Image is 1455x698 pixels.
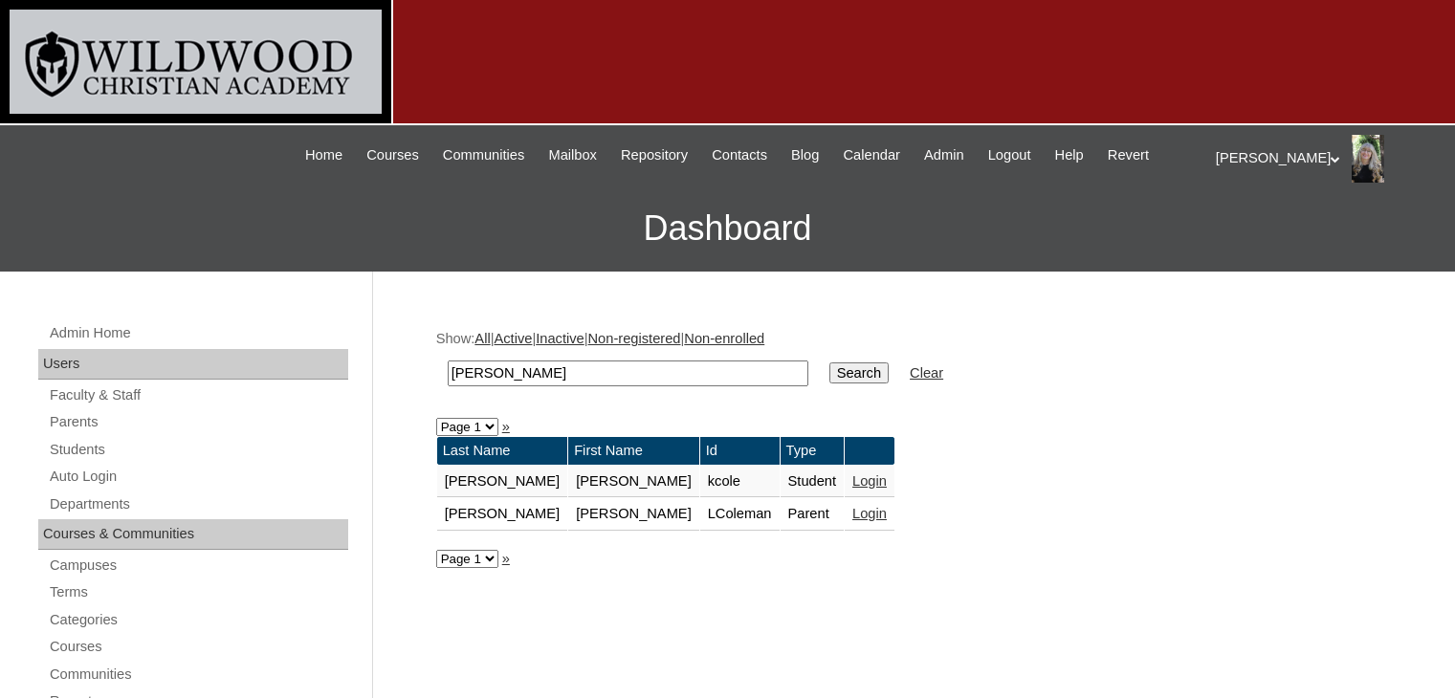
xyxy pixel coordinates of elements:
[10,185,1445,272] h3: Dashboard
[988,144,1031,166] span: Logout
[494,331,532,346] a: Active
[588,331,681,346] a: Non-registered
[1046,144,1093,166] a: Help
[296,144,352,166] a: Home
[700,437,780,465] td: Id
[48,663,348,687] a: Communities
[702,144,777,166] a: Contacts
[1216,135,1436,183] div: [PERSON_NAME]
[48,465,348,489] a: Auto Login
[48,321,348,345] a: Admin Home
[357,144,429,166] a: Courses
[38,349,348,380] div: Users
[829,362,889,383] input: Search
[502,551,510,566] a: »
[1098,144,1158,166] a: Revert
[1108,144,1149,166] span: Revert
[910,365,943,381] a: Clear
[781,437,845,465] td: Type
[437,437,568,465] td: Last Name
[474,331,490,346] a: All
[539,144,606,166] a: Mailbox
[305,144,342,166] span: Home
[48,492,348,516] a: Departments
[568,498,699,531] td: [PERSON_NAME]
[48,410,348,434] a: Parents
[366,144,419,166] span: Courses
[1055,144,1084,166] span: Help
[48,608,348,632] a: Categories
[924,144,964,166] span: Admin
[781,498,845,531] td: Parent
[548,144,597,166] span: Mailbox
[621,144,688,166] span: Repository
[979,144,1041,166] a: Logout
[436,329,1383,397] div: Show: | | | |
[852,473,887,489] a: Login
[844,144,900,166] span: Calendar
[700,466,780,498] td: kcole
[433,144,535,166] a: Communities
[1352,135,1383,183] img: Dena Hohl
[611,144,697,166] a: Repository
[791,144,819,166] span: Blog
[38,519,348,550] div: Courses & Communities
[700,498,780,531] td: LColeman
[568,466,699,498] td: [PERSON_NAME]
[48,554,348,578] a: Campuses
[536,331,584,346] a: Inactive
[448,360,808,386] input: Search
[437,466,568,498] td: [PERSON_NAME]
[684,331,764,346] a: Non-enrolled
[48,383,348,407] a: Faculty & Staff
[10,10,382,114] img: logo-white.png
[712,144,767,166] span: Contacts
[782,144,828,166] a: Blog
[48,438,348,462] a: Students
[437,498,568,531] td: [PERSON_NAME]
[48,635,348,659] a: Courses
[852,506,887,521] a: Login
[915,144,974,166] a: Admin
[834,144,910,166] a: Calendar
[443,144,525,166] span: Communities
[568,437,699,465] td: First Name
[502,419,510,434] a: »
[48,580,348,604] a: Terms
[781,466,845,498] td: Student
